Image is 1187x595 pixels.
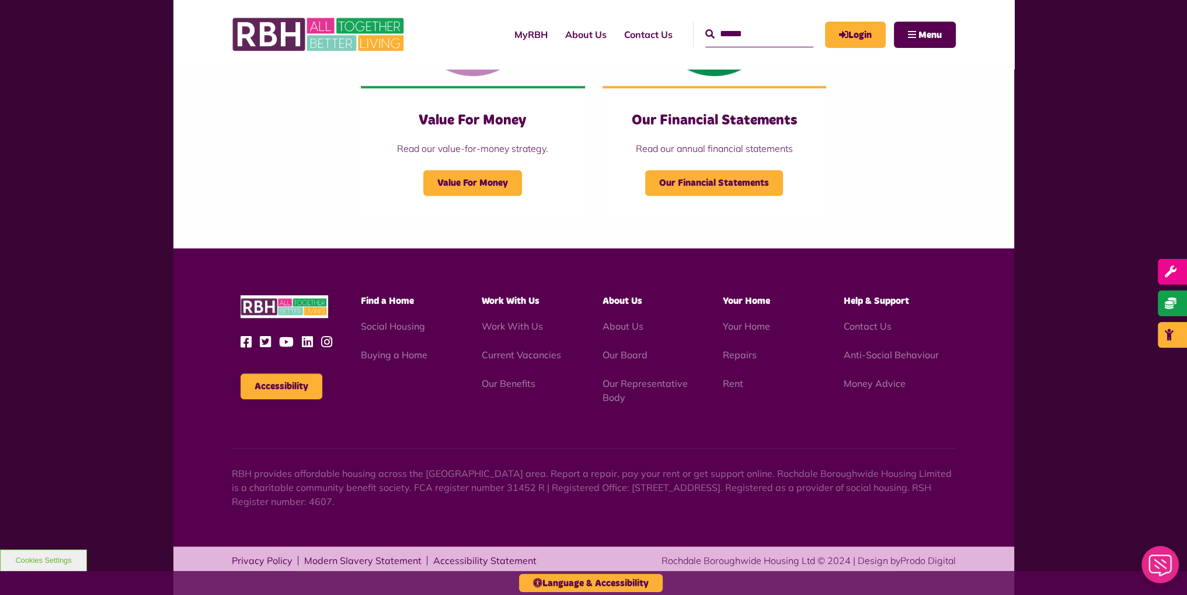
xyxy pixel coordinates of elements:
a: Contact Us [844,320,892,332]
a: MyRBH [506,19,556,50]
p: RBH provides affordable housing across the [GEOGRAPHIC_DATA] area. Report a repair, pay your rent... [232,466,956,508]
button: Navigation [894,22,956,48]
a: Modern Slavery Statement - open in a new tab [304,556,422,565]
a: Your Home [723,320,770,332]
p: Read our value-for-money strategy. [384,141,561,155]
a: Money Advice [844,378,906,389]
a: Our Benefits [482,378,535,389]
a: Rent [723,378,743,389]
a: Privacy Policy [232,556,293,565]
a: Prodo Digital - open in a new tab [900,555,956,566]
a: Current Vacancies [482,349,561,361]
input: Search [705,22,813,47]
a: MyRBH [825,22,886,48]
a: About Us [602,320,643,332]
button: Accessibility [241,373,322,399]
button: Language & Accessibility [519,574,663,592]
a: Our Representative Body [602,378,687,403]
a: Work With Us [482,320,543,332]
a: Anti-Social Behaviour [844,349,939,361]
span: Our Financial Statements [645,170,783,196]
a: Contact Us [615,19,681,50]
span: Work With Us [482,296,539,306]
img: RBH [232,12,407,57]
a: About Us [556,19,615,50]
span: Help & Support [844,296,909,306]
span: About Us [602,296,642,306]
span: Your Home [723,296,770,306]
a: Buying a Home [361,349,427,361]
p: Read our annual financial statements [626,141,803,155]
span: Find a Home [361,296,414,306]
a: Accessibility Statement [433,556,537,565]
span: Menu [918,30,942,40]
h3: Value For Money [384,112,561,130]
div: Rochdale Boroughwide Housing Ltd © 2024 | Design by [662,554,956,568]
iframe: Netcall Web Assistant for live chat [1134,542,1187,595]
h3: Our Financial Statements [626,112,803,130]
a: Our Board [602,349,647,361]
span: Value For Money [423,170,522,196]
img: RBH [241,295,328,318]
a: Social Housing - open in a new tab [361,320,425,332]
a: Repairs [723,349,757,361]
